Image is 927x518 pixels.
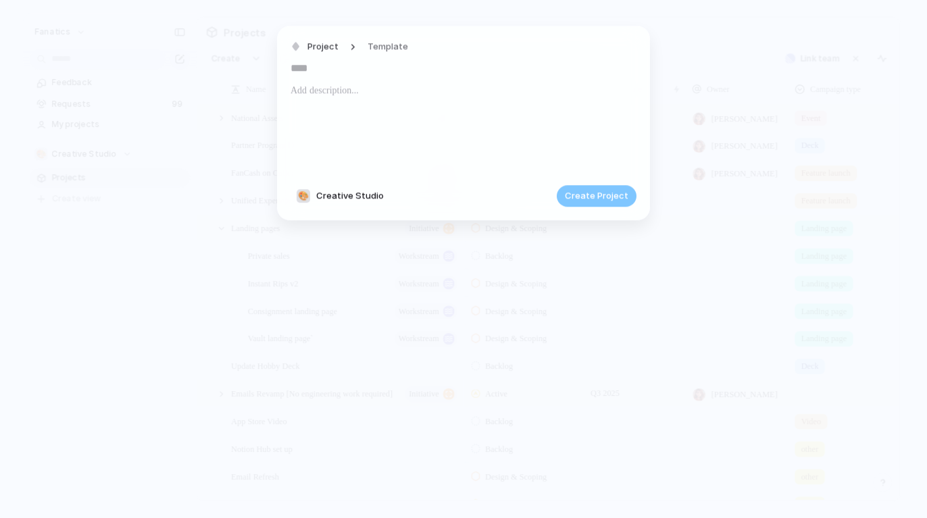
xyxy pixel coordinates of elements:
[297,189,310,203] div: 🎨
[316,190,384,203] span: Creative Studio
[287,37,343,57] button: Project
[368,40,408,53] span: Template
[307,40,339,53] span: Project
[359,37,416,57] button: Template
